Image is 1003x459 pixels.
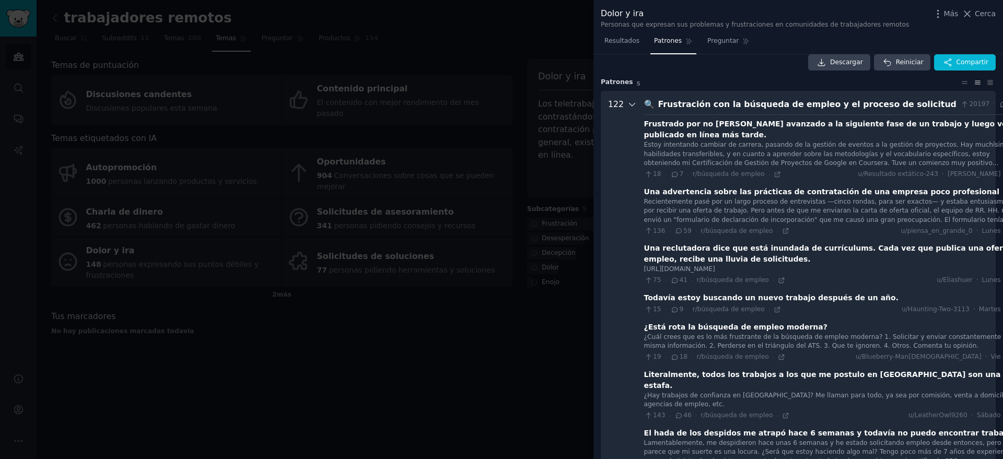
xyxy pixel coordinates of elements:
[653,353,661,360] font: 19
[696,353,768,360] font: r/búsqueda de empleo
[856,353,982,360] font: u/Blueberry-Man[DEMOGRAPHIC_DATA]
[693,305,765,313] font: r/búsqueda de empleo
[691,277,693,284] font: ·
[665,171,667,178] font: ·
[975,9,996,18] font: Cerca
[701,227,773,234] font: r/búsqueda de empleo
[971,411,973,419] font: ·
[696,276,768,284] font: r/búsqueda de empleo
[653,411,665,419] font: 143
[901,227,973,234] font: u/piensa_en_grande_0
[644,265,715,273] font: [URL][DOMAIN_NAME]
[768,171,770,178] font: ·
[908,411,967,419] font: u/LeatherOwl9260
[776,228,778,234] font: ·
[601,8,644,18] font: Dolor y ira
[658,99,957,109] font: Frustración con la búsqueda de empleo y el proceso de solicitud
[768,307,770,313] font: ·
[985,353,987,360] font: ·
[683,411,692,419] font: 46
[644,293,899,302] font: Todavía estoy buscando un nuevo trabajo después de un año.
[683,227,692,234] font: 59
[934,54,996,71] button: Compartir
[691,354,693,360] font: ·
[776,413,778,419] font: ·
[962,8,996,19] button: Cerca
[969,100,989,108] font: 20197
[653,305,661,313] font: 15
[773,277,774,284] font: ·
[637,80,640,87] font: 5
[932,8,958,19] button: Más
[601,33,643,54] a: Resultados
[665,354,667,360] font: ·
[830,58,863,66] font: Descargar
[687,307,689,313] font: ·
[665,277,667,284] font: ·
[653,170,661,178] font: 18
[896,58,924,66] font: Reiniciar
[644,99,655,109] font: 🔍
[644,187,999,196] font: Una advertencia sobre las prácticas de contratación de una empresa poco profesional
[601,78,633,86] font: Patrones
[687,171,689,178] font: ·
[650,33,696,54] a: Patrones
[665,307,667,313] font: ·
[601,21,909,28] font: Personas que expresan sus problemas y frustraciones en comunidades de trabajadores remotos
[976,276,978,284] font: ·
[956,58,988,66] font: Compartir
[704,33,753,54] a: Preguntar
[976,227,978,234] font: ·
[608,99,624,109] font: 122
[604,37,639,44] font: Resultados
[942,170,944,178] font: ·
[653,276,661,284] font: 75
[693,170,765,178] font: r/búsqueda de empleo
[644,370,1001,390] font: Literalmente, todos los trabajos a los que me postulo en [GEOGRAPHIC_DATA] son una estafa.
[669,413,670,419] font: ·
[680,353,688,360] font: 18
[669,228,670,234] font: ·
[773,354,774,360] font: ·
[680,170,684,178] font: 7
[874,54,931,71] button: Reiniciar
[937,276,972,284] font: u/Eliashuer
[808,54,870,71] a: Descargar
[707,37,739,44] font: Preguntar
[654,37,682,44] font: Patrones
[902,305,970,313] font: u/Haunting-Two-3113
[680,276,688,284] font: 41
[858,170,938,178] font: u/Resultado extático-243
[973,305,975,313] font: ·
[644,323,827,331] font: ¿Está rota la búsqueda de empleo moderna?
[943,9,958,18] font: Más
[680,305,684,313] font: 9
[695,228,697,234] font: ·
[653,227,665,234] font: 136
[993,100,995,108] font: ·
[701,411,773,419] font: r/búsqueda de empleo
[695,413,697,419] font: ·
